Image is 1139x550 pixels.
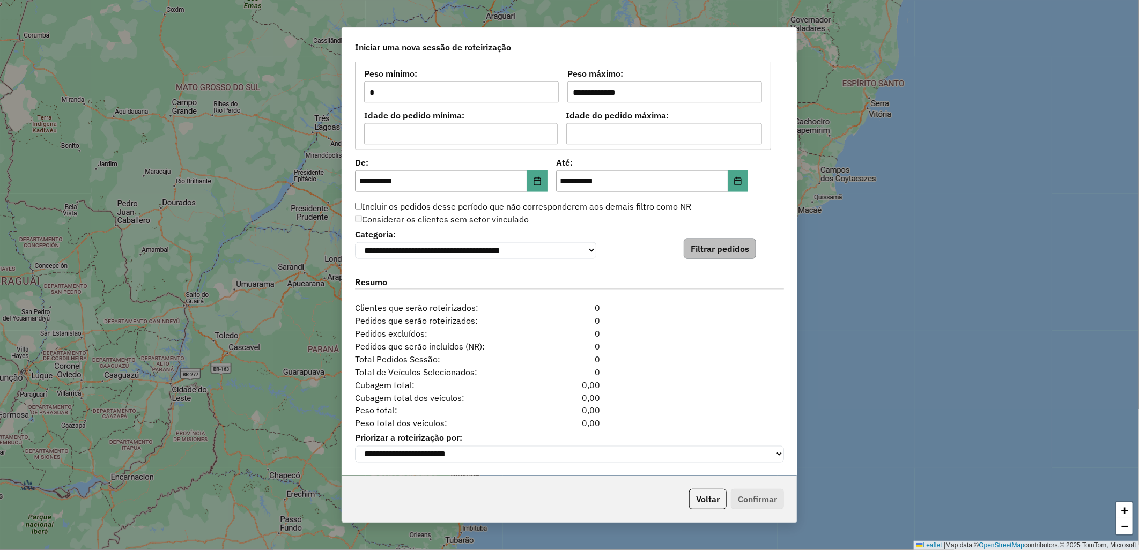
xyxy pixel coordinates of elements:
label: Considerar os clientes sem setor vinculado [355,213,529,226]
a: OpenStreetMap [979,541,1025,549]
span: Peso total dos veículos: [349,417,532,430]
span: Total Pedidos Sessão: [349,353,532,366]
span: Cubagem total dos veículos: [349,391,532,404]
span: Peso total: [349,404,532,417]
span: + [1121,503,1128,517]
div: 0,00 [532,404,606,417]
button: Choose Date [527,170,548,192]
div: 0,00 [532,417,606,430]
label: Até: [556,156,749,169]
input: Incluir os pedidos desse período que não corresponderem aos demais filtro como NR [355,203,362,210]
div: 0,00 [532,391,606,404]
span: | [944,541,945,549]
a: Leaflet [916,541,942,549]
button: Choose Date [728,170,749,192]
span: − [1121,519,1128,533]
label: Idade do pedido mínima: [364,109,558,122]
label: Peso mínimo: [364,67,559,80]
div: Map data © contributors,© 2025 TomTom, Microsoft [914,541,1139,550]
span: Clientes que serão roteirizados: [349,301,532,314]
label: Resumo [355,276,784,290]
a: Zoom in [1116,502,1133,518]
span: Iniciar uma nova sessão de roteirização [355,41,511,54]
label: Priorizar a roteirização por: [355,432,784,444]
a: Zoom out [1116,518,1133,534]
div: 0 [532,353,606,366]
span: Pedidos que serão roteirizados: [349,314,532,327]
label: Categoria: [355,228,596,241]
span: Total de Veículos Selecionados: [349,366,532,378]
label: Incluir os pedidos desse período que não corresponderem aos demais filtro como NR [355,200,691,213]
button: Filtrar pedidos [684,239,756,259]
input: Considerar os clientes sem setor vinculado [355,215,362,222]
label: De: [355,156,548,169]
button: Voltar [689,489,727,509]
span: Cubagem total: [349,378,532,391]
label: Peso máximo: [567,67,762,80]
div: 0 [532,366,606,378]
div: 0 [532,301,606,314]
span: Pedidos que serão incluídos (NR): [349,340,532,353]
div: 0,00 [532,378,606,391]
label: Idade do pedido máxima: [566,109,763,122]
span: Pedidos excluídos: [349,327,532,340]
div: 0 [532,340,606,353]
div: 0 [532,314,606,327]
div: 0 [532,327,606,340]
